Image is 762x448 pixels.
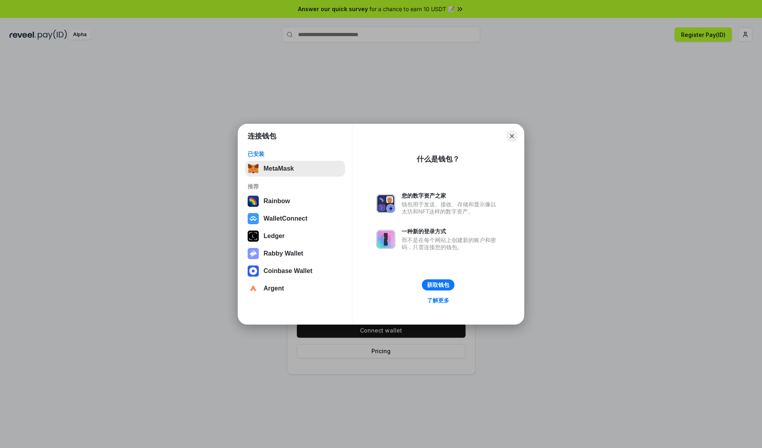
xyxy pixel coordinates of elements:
[248,131,276,141] h1: 连接钱包
[248,183,343,190] div: 推荐
[245,161,345,177] button: MetaMask
[402,201,500,215] div: 钱包用于发送、接收、存储和显示像以太坊和NFT这样的数字资产。
[248,265,259,277] img: svg+xml,%3Csvg%20width%3D%2228%22%20height%3D%2228%22%20viewBox%3D%220%200%2028%2028%22%20fill%3D...
[264,215,308,222] div: WalletConnect
[402,228,500,235] div: 一种新的登录方式
[422,279,454,290] button: 获取钱包
[248,163,259,174] img: svg+xml,%3Csvg%20fill%3D%22none%22%20height%3D%2233%22%20viewBox%3D%220%200%2035%2033%22%20width%...
[248,248,259,259] img: svg+xml,%3Csvg%20xmlns%3D%22http%3A%2F%2Fwww.w3.org%2F2000%2Fsvg%22%20fill%3D%22none%22%20viewBox...
[376,230,395,249] img: svg+xml,%3Csvg%20xmlns%3D%22http%3A%2F%2Fwww.w3.org%2F2000%2Fsvg%22%20fill%3D%22none%22%20viewBox...
[245,193,345,209] button: Rainbow
[248,213,259,224] img: svg+xml,%3Csvg%20width%3D%2228%22%20height%3D%2228%22%20viewBox%3D%220%200%2028%2028%22%20fill%3D...
[427,281,449,288] div: 获取钱包
[402,192,500,199] div: 您的数字资产之家
[506,131,518,142] button: Close
[248,231,259,242] img: svg+xml,%3Csvg%20xmlns%3D%22http%3A%2F%2Fwww.w3.org%2F2000%2Fsvg%22%20width%3D%2228%22%20height%3...
[264,285,284,292] div: Argent
[417,154,460,164] div: 什么是钱包？
[248,196,259,207] img: svg+xml,%3Csvg%20width%3D%22120%22%20height%3D%22120%22%20viewBox%3D%220%200%20120%20120%22%20fil...
[245,211,345,227] button: WalletConnect
[264,233,285,240] div: Ledger
[427,297,449,304] div: 了解更多
[376,194,395,213] img: svg+xml,%3Csvg%20xmlns%3D%22http%3A%2F%2Fwww.w3.org%2F2000%2Fsvg%22%20fill%3D%22none%22%20viewBox...
[248,150,343,158] div: 已安装
[264,198,290,205] div: Rainbow
[245,246,345,261] button: Rabby Wallet
[245,281,345,296] button: Argent
[248,283,259,294] img: svg+xml,%3Csvg%20width%3D%2228%22%20height%3D%2228%22%20viewBox%3D%220%200%2028%2028%22%20fill%3D...
[245,228,345,244] button: Ledger
[245,263,345,279] button: Coinbase Wallet
[264,165,294,172] div: MetaMask
[264,267,312,275] div: Coinbase Wallet
[402,236,500,251] div: 而不是在每个网站上创建新的账户和密码，只需连接您的钱包。
[422,295,454,306] a: 了解更多
[264,250,303,257] div: Rabby Wallet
